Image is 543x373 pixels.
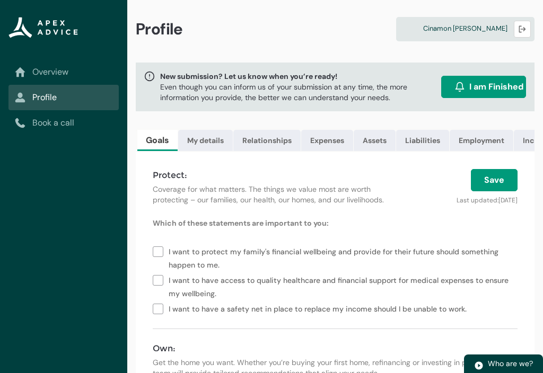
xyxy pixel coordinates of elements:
p: Even though you can inform us of your submission at any time, the more information you provide, t... [160,82,437,103]
button: Logout [514,21,531,38]
span: Who are we? [488,359,533,368]
lightning-formatted-date-time: [DATE] [498,196,518,205]
a: Overview [15,66,112,78]
button: I am Finished [441,76,526,98]
h4: Own: [153,342,518,355]
a: Book a call [15,117,112,129]
span: Cinamon [PERSON_NAME] [423,24,507,33]
span: Profile [136,19,183,39]
a: Expenses [301,130,353,151]
span: I want to have access to quality healthcare and financial support for medical expenses to ensure ... [169,272,518,300]
a: Assets [354,130,396,151]
a: Employment [450,130,513,151]
span: I want to protect my family's financial wellbeing and provide for their future should something h... [169,243,518,272]
p: Coverage for what matters. The things we value most are worth protecting – our families, our heal... [153,184,392,205]
img: alarm.svg [454,82,465,92]
nav: Sub page [8,59,119,136]
img: Apex Advice Group [8,17,78,38]
a: Liabilities [396,130,449,151]
a: Cinamon [PERSON_NAME] [396,17,535,41]
span: I am Finished [469,81,523,93]
button: Save [471,169,518,191]
h4: Protect: [153,169,392,182]
img: play.svg [474,361,484,370]
a: My details [178,130,233,151]
span: I want to have a safety net in place to replace my income should I be unable to work. [169,300,471,316]
p: Which of these statements are important to you: [153,218,518,228]
p: Last updated: [405,191,518,205]
a: Profile [15,91,112,104]
a: Relationships [233,130,301,151]
span: New submission? Let us know when you’re ready! [160,71,437,82]
a: Goals [137,130,178,151]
